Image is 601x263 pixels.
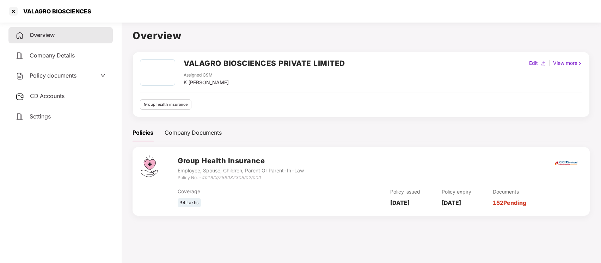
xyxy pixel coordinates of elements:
[19,8,91,15] div: VALAGRO BIOSCIENCES
[16,112,24,121] img: svg+xml;base64,PHN2ZyB4bWxucz0iaHR0cDovL3d3dy53My5vcmcvMjAwMC9zdmciIHdpZHRoPSIyNCIgaGVpZ2h0PSIyNC...
[30,92,65,99] span: CD Accounts
[442,188,471,196] div: Policy expiry
[100,73,106,78] span: down
[178,167,304,175] div: Employee, Spouse, Children, Parent Or Parent-In-Law
[141,155,158,177] img: svg+xml;base64,PHN2ZyB4bWxucz0iaHR0cDovL3d3dy53My5vcmcvMjAwMC9zdmciIHdpZHRoPSI0Ny43MTQiIGhlaWdodD...
[493,199,526,206] a: 152 Pending
[442,199,461,206] b: [DATE]
[30,52,75,59] span: Company Details
[133,28,590,43] h1: Overview
[528,59,539,67] div: Edit
[165,128,222,137] div: Company Documents
[390,199,410,206] b: [DATE]
[16,92,24,101] img: svg+xml;base64,PHN2ZyB3aWR0aD0iMjUiIGhlaWdodD0iMjQiIHZpZXdCb3g9IjAgMCAyNSAyNCIgZmlsbD0ibm9uZSIgeG...
[577,61,582,66] img: rightIcon
[547,59,552,67] div: |
[202,175,261,180] i: 4016/X/289032305/02/000
[30,31,55,38] span: Overview
[541,61,546,66] img: editIcon
[178,188,312,195] div: Coverage
[140,99,191,110] div: Group health insurance
[16,72,24,80] img: svg+xml;base64,PHN2ZyB4bWxucz0iaHR0cDovL3d3dy53My5vcmcvMjAwMC9zdmciIHdpZHRoPSIyNCIgaGVpZ2h0PSIyNC...
[16,51,24,60] img: svg+xml;base64,PHN2ZyB4bWxucz0iaHR0cDovL3d3dy53My5vcmcvMjAwMC9zdmciIHdpZHRoPSIyNCIgaGVpZ2h0PSIyNC...
[30,72,76,79] span: Policy documents
[553,159,579,167] img: icici.png
[184,79,229,86] div: K [PERSON_NAME]
[178,155,304,166] h3: Group Health Insurance
[184,72,229,79] div: Assigned CSM
[552,59,584,67] div: View more
[178,198,201,208] div: ₹4 Lakhs
[390,188,420,196] div: Policy issued
[16,31,24,40] img: svg+xml;base64,PHN2ZyB4bWxucz0iaHR0cDovL3d3dy53My5vcmcvMjAwMC9zdmciIHdpZHRoPSIyNCIgaGVpZ2h0PSIyNC...
[493,188,526,196] div: Documents
[178,175,304,181] div: Policy No. -
[184,57,345,69] h2: VALAGRO BIOSCIENCES PRIVATE LIMITED
[30,113,51,120] span: Settings
[133,128,153,137] div: Policies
